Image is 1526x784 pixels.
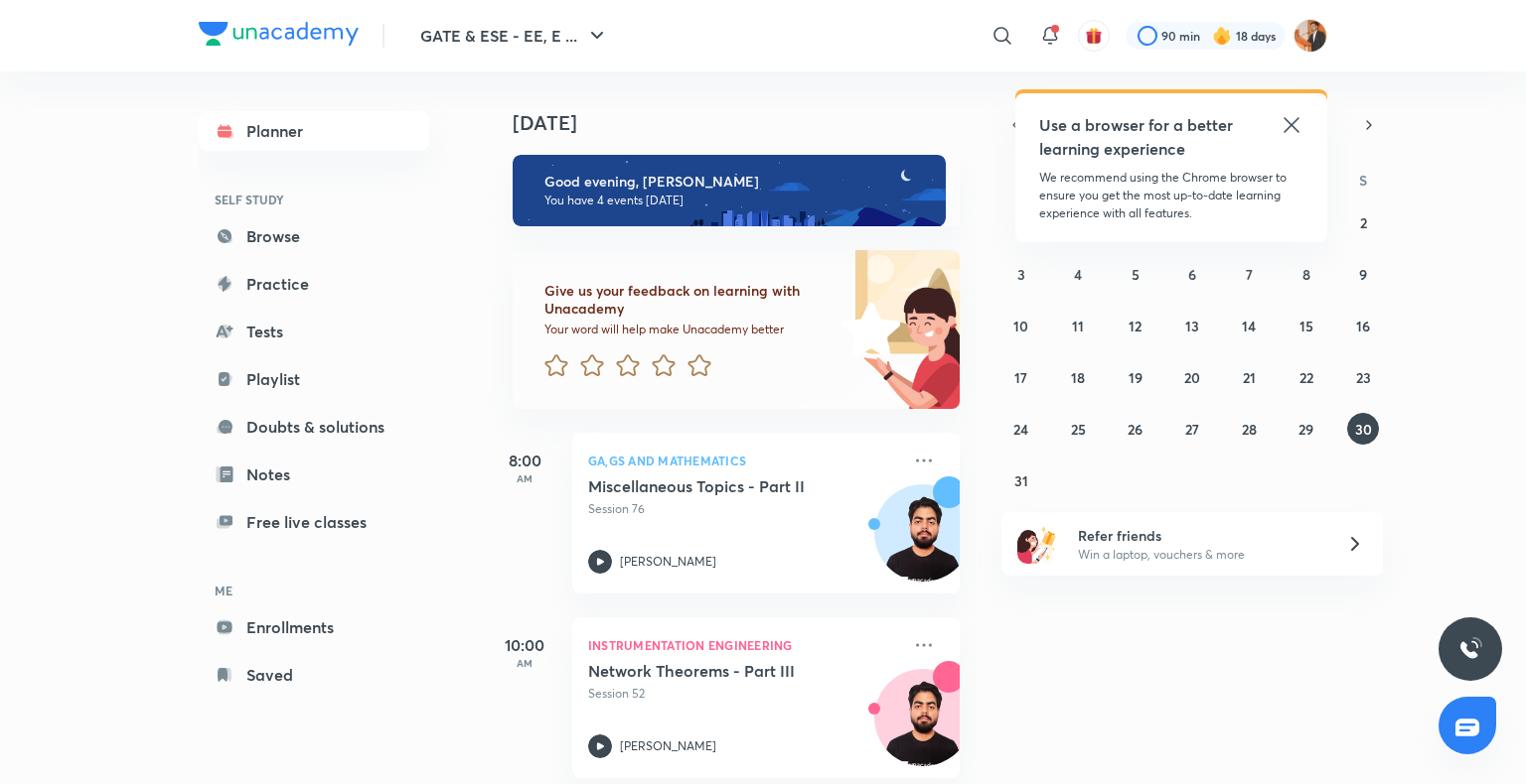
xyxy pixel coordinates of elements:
abbr: August 25, 2025 [1071,420,1086,439]
a: Doubts & solutions [199,407,429,447]
p: Session 52 [588,685,900,703]
p: Instrumentation Engineering [588,633,900,657]
h6: Good evening, [PERSON_NAME] [544,173,928,191]
abbr: August 29, 2025 [1298,420,1313,439]
a: Planner [199,111,429,151]
abbr: August 5, 2025 [1132,265,1140,284]
button: August 15, 2025 [1291,310,1322,341]
a: Tests [199,312,429,351]
h6: SELF STUDY [199,183,429,216]
button: August 4, 2025 [1062,258,1094,290]
button: August 23, 2025 [1347,361,1379,393]
img: avatar [1085,27,1103,45]
abbr: August 22, 2025 [1299,368,1313,387]
button: GATE & ESE - EE, E ... [408,16,621,56]
abbr: August 7, 2025 [1246,265,1253,284]
abbr: August 15, 2025 [1299,317,1313,335]
button: August 13, 2025 [1176,310,1208,341]
a: Free live classes [199,502,429,542]
p: Win a laptop, vouchers & more [1078,546,1322,564]
p: We recommend using the Chrome browser to ensure you get the most up-to-date learning experience w... [1039,169,1303,222]
abbr: August 16, 2025 [1356,317,1370,335]
abbr: August 9, 2025 [1359,265,1367,284]
a: Enrollments [199,607,429,647]
abbr: Saturday [1359,171,1367,190]
a: Saved [199,655,429,695]
abbr: August 18, 2025 [1071,368,1085,387]
img: evening [513,155,946,226]
p: Your word will help make Unacademy better [544,322,835,337]
abbr: August 17, 2025 [1014,368,1027,387]
button: August 5, 2025 [1120,258,1151,290]
button: August 18, 2025 [1062,361,1094,393]
p: AM [485,657,564,669]
img: Avatar [875,495,971,590]
abbr: August 11, 2025 [1072,317,1084,335]
button: August 14, 2025 [1233,310,1265,341]
img: referral [1017,524,1057,564]
h5: 10:00 [485,633,564,657]
button: August 7, 2025 [1233,258,1265,290]
p: You have 4 events [DATE] [544,193,928,208]
abbr: August 3, 2025 [1017,265,1025,284]
button: August 11, 2025 [1062,310,1094,341]
button: August 8, 2025 [1291,258,1322,290]
abbr: August 6, 2025 [1188,265,1196,284]
img: Company Logo [199,22,359,46]
a: Notes [199,455,429,494]
abbr: August 21, 2025 [1243,368,1256,387]
button: August 27, 2025 [1176,413,1208,445]
abbr: August 27, 2025 [1185,420,1199,439]
button: August 12, 2025 [1120,310,1151,341]
button: August 26, 2025 [1120,413,1151,445]
button: August 10, 2025 [1005,310,1037,341]
abbr: August 10, 2025 [1013,317,1028,335]
p: [PERSON_NAME] [620,737,716,755]
abbr: August 8, 2025 [1302,265,1310,284]
button: August 6, 2025 [1176,258,1208,290]
h5: Use a browser for a better learning experience [1039,113,1237,161]
h5: 8:00 [485,449,564,472]
img: Avatar [875,680,971,775]
button: August 29, 2025 [1291,413,1322,445]
abbr: August 31, 2025 [1014,471,1028,490]
button: August 24, 2025 [1005,413,1037,445]
button: August 19, 2025 [1120,361,1151,393]
abbr: August 20, 2025 [1184,368,1200,387]
button: August 20, 2025 [1176,361,1208,393]
button: August 17, 2025 [1005,361,1037,393]
abbr: August 30, 2025 [1355,420,1372,439]
button: August 28, 2025 [1233,413,1265,445]
button: August 31, 2025 [1005,464,1037,496]
button: August 21, 2025 [1233,361,1265,393]
h5: Miscellaneous Topics - Part II [588,476,836,496]
p: [PERSON_NAME] [620,553,716,571]
p: Session 76 [588,500,900,518]
abbr: August 26, 2025 [1128,420,1143,439]
abbr: August 24, 2025 [1013,420,1028,439]
abbr: August 23, 2025 [1356,368,1371,387]
a: Playlist [199,359,429,399]
a: Company Logo [199,22,359,51]
p: GA,GS and Mathematics [588,449,900,472]
button: August 30, 2025 [1347,413,1379,445]
button: August 22, 2025 [1291,361,1322,393]
button: August 2, 2025 [1347,206,1379,238]
img: streak [1212,26,1232,46]
img: Ayush sagitra [1294,19,1327,53]
img: feedback_image [774,250,960,409]
h6: ME [199,574,429,607]
h6: Refer friends [1078,525,1322,546]
h6: Give us your feedback on learning with Unacademy [544,282,835,318]
p: AM [485,472,564,484]
h4: [DATE] [513,111,980,135]
a: Practice [199,264,429,304]
button: August 3, 2025 [1005,258,1037,290]
abbr: August 19, 2025 [1129,368,1143,387]
abbr: August 2, 2025 [1360,213,1367,232]
a: Browse [199,216,429,256]
button: August 16, 2025 [1347,310,1379,341]
h5: Network Theorems - Part III [588,661,836,681]
button: avatar [1078,20,1110,52]
abbr: August 12, 2025 [1129,317,1142,335]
